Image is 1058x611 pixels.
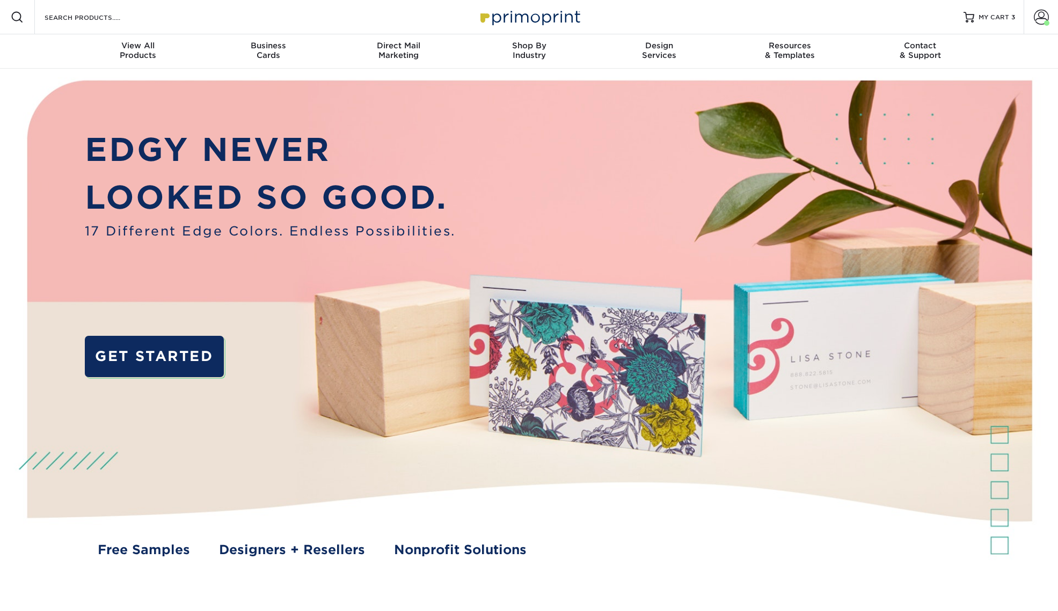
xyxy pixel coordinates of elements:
a: Direct MailMarketing [333,34,464,69]
div: & Templates [725,41,855,60]
div: & Support [855,41,986,60]
a: Contact& Support [855,34,986,69]
span: Design [594,41,725,50]
a: GET STARTED [85,336,224,378]
p: EDGY NEVER [85,126,456,174]
span: 17 Different Edge Colors. Endless Possibilities. [85,222,456,240]
span: Business [203,41,333,50]
div: Industry [464,41,594,60]
a: Nonprofit Solutions [394,540,527,559]
div: Products [73,41,203,60]
span: 3 [1011,13,1015,21]
a: Resources& Templates [725,34,855,69]
a: BusinessCards [203,34,333,69]
img: Primoprint [476,5,583,28]
input: SEARCH PRODUCTS..... [43,11,148,24]
span: MY CART [979,13,1009,22]
a: DesignServices [594,34,725,69]
a: View AllProducts [73,34,203,69]
div: Cards [203,41,333,60]
span: Resources [725,41,855,50]
a: Designers + Resellers [219,540,365,559]
p: LOOKED SO GOOD. [85,174,456,222]
a: Shop ByIndustry [464,34,594,69]
a: Free Samples [98,540,190,559]
span: Contact [855,41,986,50]
span: View All [73,41,203,50]
div: Marketing [333,41,464,60]
span: Shop By [464,41,594,50]
div: Services [594,41,725,60]
span: Direct Mail [333,41,464,50]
